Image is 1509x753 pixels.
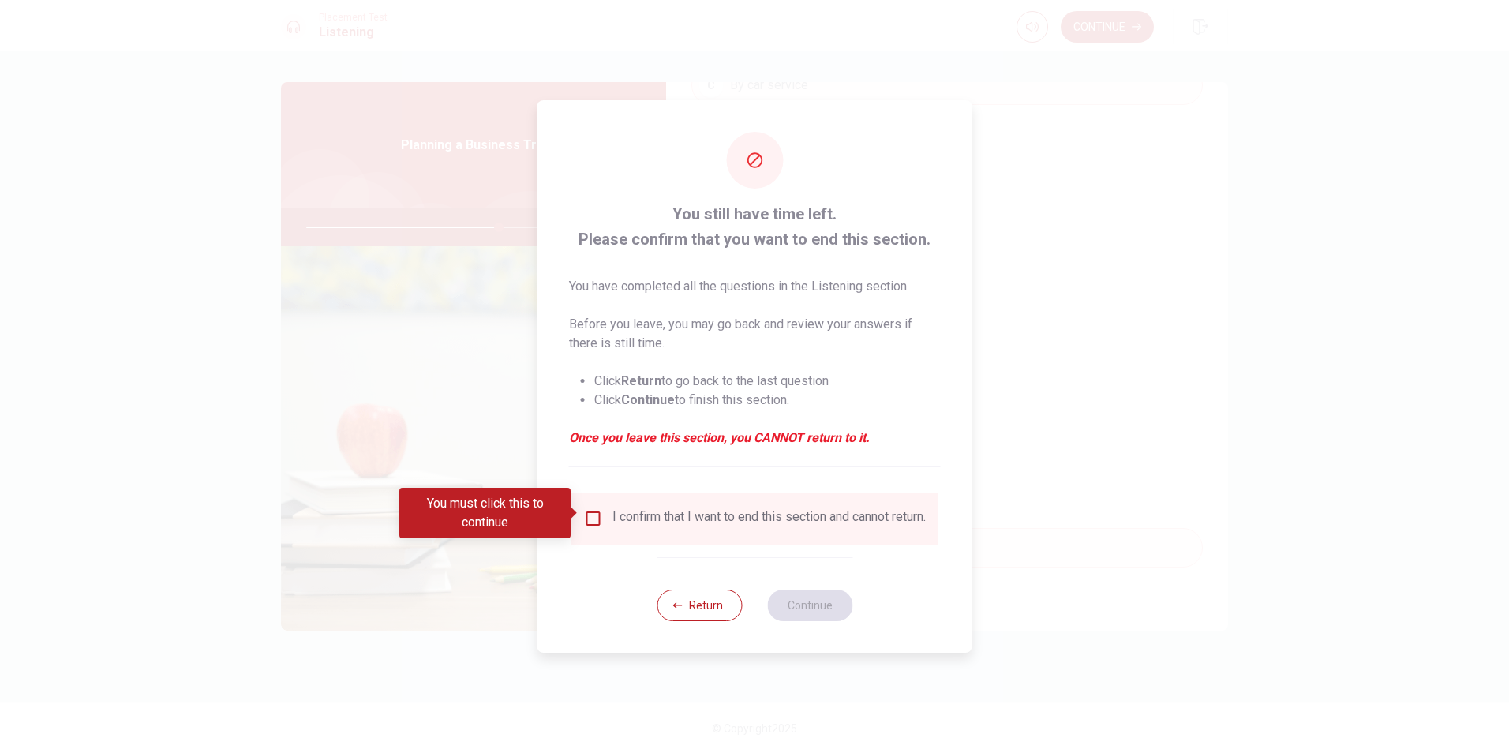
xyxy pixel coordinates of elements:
[612,509,926,528] div: I confirm that I want to end this section and cannot return.
[584,509,603,528] span: You must click this to continue
[767,590,852,621] button: Continue
[569,277,941,296] p: You have completed all the questions in the Listening section.
[621,392,675,407] strong: Continue
[569,315,941,353] p: Before you leave, you may go back and review your answers if there is still time.
[569,429,941,448] em: Once you leave this section, you CANNOT return to it.
[399,488,571,538] div: You must click this to continue
[621,373,661,388] strong: Return
[594,372,941,391] li: Click to go back to the last question
[657,590,742,621] button: Return
[594,391,941,410] li: Click to finish this section.
[569,201,941,252] span: You still have time left. Please confirm that you want to end this section.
